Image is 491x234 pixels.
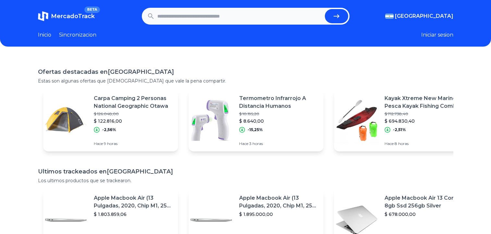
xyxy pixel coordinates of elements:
h1: Ofertas destacadas en [GEOGRAPHIC_DATA] [38,67,453,76]
img: Featured image [43,98,89,143]
p: Apple Macbook Air 13 Core I5 8gb Ssd 256gb Silver [385,194,464,210]
a: Featured imageCarpa Camping 2 Personas National Geographic Otawa$ 126.048,00$ 122.816,00-2,56%Hac... [43,89,178,151]
span: MercadoTrack [51,13,95,20]
img: Featured image [189,98,234,143]
button: Iniciar sesion [421,31,453,39]
p: Carpa Camping 2 Personas National Geographic Otawa [94,95,173,110]
p: Estas son algunas ofertas que [DEMOGRAPHIC_DATA] que vale la pena compartir. [38,78,453,84]
p: $ 1.895.000,00 [239,211,318,217]
p: $ 1.803.859,06 [94,211,173,217]
p: Apple Macbook Air (13 Pulgadas, 2020, Chip M1, 256 Gb De Ssd, 8 Gb De Ram) - Plata [94,194,173,210]
p: $ 126.048,00 [94,111,173,117]
p: Apple Macbook Air (13 Pulgadas, 2020, Chip M1, 256 Gb De Ssd, 8 Gb De Ram) - Plata [239,194,318,210]
a: MercadoTrackBETA [38,11,95,21]
p: $ 8.640,00 [239,118,318,124]
img: MercadoTrack [38,11,48,21]
p: $ 10.195,20 [239,111,318,117]
h1: Ultimos trackeados en [GEOGRAPHIC_DATA] [38,167,453,176]
p: Termometro Infrarrojo A Distancia Humanos [239,95,318,110]
a: Inicio [38,31,51,39]
p: -2,56% [102,127,116,132]
a: Featured imageTermometro Infrarrojo A Distancia Humanos$ 10.195,20$ 8.640,00-15,25%Hace 3 horas [189,89,324,151]
img: Argentina [385,14,394,19]
p: $ 712.738,40 [385,111,464,117]
p: -15,25% [248,127,263,132]
span: [GEOGRAPHIC_DATA] [395,12,453,20]
p: -2,51% [393,127,406,132]
p: Hace 9 horas [94,141,173,146]
p: Kayak Xtreme New Marine Pesca Kayak Fishing Combo 1 [385,95,464,110]
a: Featured imageKayak Xtreme New Marine Pesca Kayak Fishing Combo 1$ 712.738,40$ 694.830,40-2,51%Ha... [334,89,469,151]
p: $ 122.816,00 [94,118,173,124]
p: Hace 3 horas [239,141,318,146]
span: BETA [84,6,100,13]
a: Sincronizacion [59,31,96,39]
p: $ 694.830,40 [385,118,464,124]
p: Los ultimos productos que se trackearon. [38,177,453,184]
img: Featured image [334,98,379,143]
button: [GEOGRAPHIC_DATA] [385,12,453,20]
p: Hace 8 horas [385,141,464,146]
p: $ 678.000,00 [385,211,464,217]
